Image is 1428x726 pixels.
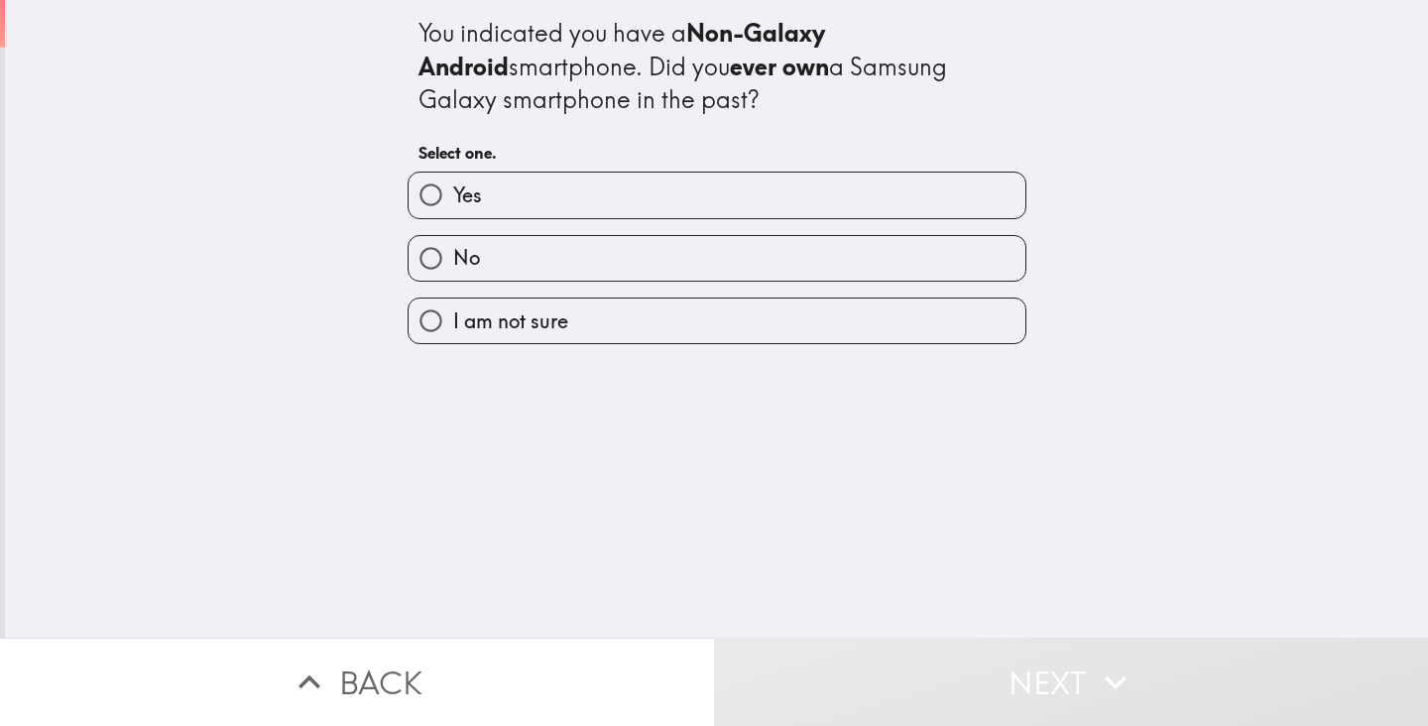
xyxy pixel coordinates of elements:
[453,181,482,209] span: Yes
[453,307,568,335] span: I am not sure
[453,244,480,272] span: No
[418,18,831,81] b: Non-Galaxy Android
[409,173,1025,217] button: Yes
[409,299,1025,343] button: I am not sure
[714,638,1428,726] button: Next
[409,236,1025,281] button: No
[730,52,829,81] b: ever own
[418,142,1015,164] h6: Select one.
[418,17,1015,117] div: You indicated you have a smartphone. Did you a Samsung Galaxy smartphone in the past?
